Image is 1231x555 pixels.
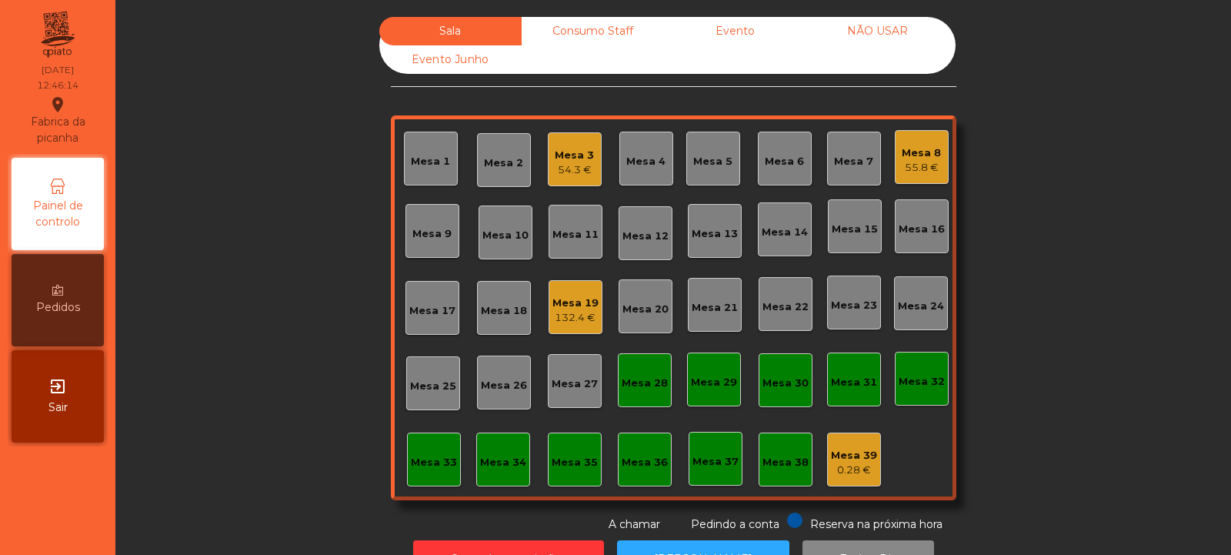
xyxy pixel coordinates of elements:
div: Mesa 16 [899,222,945,237]
div: Mesa 12 [622,229,669,244]
div: [DATE] [42,63,74,77]
div: Mesa 30 [762,376,809,391]
div: Mesa 36 [622,455,668,470]
div: Mesa 27 [552,376,598,392]
div: Mesa 5 [693,154,732,169]
div: Mesa 35 [552,455,598,470]
span: Pedidos [36,299,80,316]
div: 55.8 € [902,160,941,176]
div: Mesa 24 [898,299,944,314]
div: Mesa 7 [834,154,873,169]
div: Mesa 37 [692,454,739,470]
div: Mesa 4 [626,154,666,169]
div: 0.28 € [831,463,877,478]
div: Mesa 32 [899,374,945,390]
div: Mesa 39 [831,448,877,463]
div: Consumo Staff [522,17,664,45]
div: Mesa 6 [765,154,804,169]
div: Mesa 3 [555,148,594,163]
div: Mesa 34 [480,455,526,470]
div: Sala [379,17,522,45]
div: Mesa 21 [692,300,738,316]
div: Mesa 23 [831,298,877,313]
div: NÃO USAR [806,17,949,45]
span: Pedindo a conta [691,517,779,531]
div: Mesa 20 [622,302,669,317]
div: Mesa 26 [481,378,527,393]
i: exit_to_app [48,377,67,396]
div: Mesa 15 [832,222,878,237]
div: Mesa 8 [902,145,941,161]
div: Mesa 10 [482,228,529,243]
div: Mesa 31 [831,375,877,390]
div: Mesa 9 [412,226,452,242]
span: Painel de controlo [15,198,100,230]
div: Evento Junho [379,45,522,74]
div: Mesa 11 [552,227,599,242]
div: Mesa 29 [691,375,737,390]
img: qpiato [38,8,76,62]
div: 12:46:14 [37,79,78,92]
span: Reserva na próxima hora [810,517,942,531]
div: Mesa 25 [410,379,456,394]
div: Mesa 18 [481,303,527,319]
div: Mesa 17 [409,303,455,319]
div: 132.4 € [552,310,599,326]
div: Mesa 2 [484,155,523,171]
div: Mesa 13 [692,226,738,242]
div: Evento [664,17,806,45]
div: Mesa 22 [762,299,809,315]
div: Mesa 1 [411,154,450,169]
div: 54.3 € [555,162,594,178]
div: Mesa 33 [411,455,457,470]
div: Mesa 28 [622,376,668,391]
div: Mesa 19 [552,296,599,311]
span: Sair [48,400,68,416]
i: location_on [48,95,67,114]
div: Mesa 14 [762,225,808,240]
div: Mesa 38 [762,455,809,470]
span: A chamar [609,517,660,531]
div: Fabrica da picanha [12,95,103,146]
